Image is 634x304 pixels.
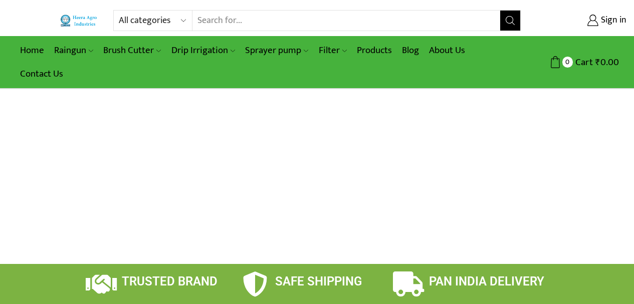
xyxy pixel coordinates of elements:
input: Search for... [192,11,500,31]
a: About Us [424,39,470,62]
span: TRUSTED BRAND [122,274,218,288]
a: Products [352,39,397,62]
a: Drip Irrigation [166,39,240,62]
a: Sprayer pump [240,39,313,62]
a: 0 Cart ₹0.00 [531,53,619,72]
a: Raingun [49,39,98,62]
a: Home [15,39,49,62]
a: Blog [397,39,424,62]
span: 0 [562,57,573,67]
a: Brush Cutter [98,39,166,62]
a: Sign in [536,12,626,30]
a: Contact Us [15,62,68,86]
span: SAFE SHIPPING [275,274,362,288]
span: Sign in [598,14,626,27]
span: Cart [573,56,593,69]
a: Filter [314,39,352,62]
span: PAN INDIA DELIVERY [429,274,544,288]
bdi: 0.00 [595,55,619,70]
button: Search button [500,11,520,31]
span: ₹ [595,55,600,70]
